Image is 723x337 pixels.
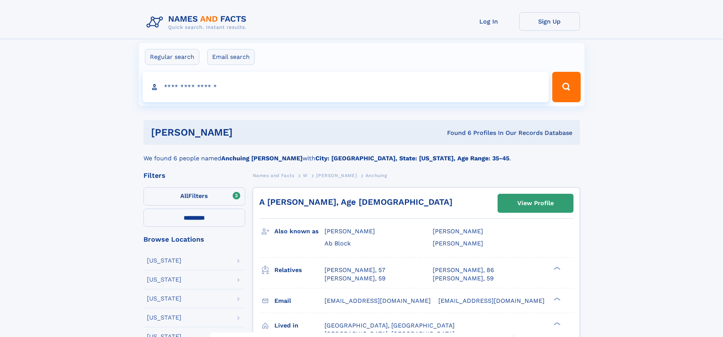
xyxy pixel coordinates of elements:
a: [PERSON_NAME], 59 [324,274,386,283]
a: [PERSON_NAME], 57 [324,266,385,274]
div: ❯ [552,266,561,271]
span: [PERSON_NAME] [324,228,375,235]
div: ❯ [552,296,561,301]
div: ❯ [552,321,561,326]
label: Regular search [145,49,199,65]
span: [PERSON_NAME] [316,173,357,178]
a: Names and Facts [253,171,295,180]
a: W [303,171,308,180]
div: [US_STATE] [147,315,181,321]
span: W [303,173,308,178]
span: [PERSON_NAME] [433,228,483,235]
label: Filters [143,187,245,206]
div: [US_STATE] [147,296,181,302]
span: [GEOGRAPHIC_DATA], [GEOGRAPHIC_DATA] [324,322,455,329]
span: Anchuing [365,173,387,178]
div: Filters [143,172,245,179]
div: [US_STATE] [147,258,181,264]
b: Anchuing [PERSON_NAME] [221,155,302,162]
b: City: [GEOGRAPHIC_DATA], State: [US_STATE], Age Range: 35-45 [315,155,509,162]
div: Browse Locations [143,236,245,243]
div: [US_STATE] [147,277,181,283]
a: [PERSON_NAME], 86 [433,266,494,274]
a: [PERSON_NAME] [316,171,357,180]
h3: Relatives [274,264,324,277]
div: Found 6 Profiles In Our Records Database [340,129,572,137]
button: Search Button [552,72,580,102]
h1: [PERSON_NAME] [151,128,340,137]
span: All [180,192,188,199]
input: search input [143,72,549,102]
a: View Profile [498,194,573,212]
div: View Profile [517,195,554,212]
h3: Also known as [274,225,324,238]
h3: Email [274,294,324,307]
a: Log In [458,12,519,31]
label: Email search [207,49,255,65]
img: Logo Names and Facts [143,12,253,33]
span: [EMAIL_ADDRESS][DOMAIN_NAME] [438,297,545,304]
span: [EMAIL_ADDRESS][DOMAIN_NAME] [324,297,431,304]
span: [PERSON_NAME] [433,240,483,247]
a: A [PERSON_NAME], Age [DEMOGRAPHIC_DATA] [259,197,452,207]
a: Sign Up [519,12,580,31]
a: [PERSON_NAME], 59 [433,274,494,283]
h3: Lived in [274,319,324,332]
div: We found 6 people named with . [143,145,580,163]
span: Ab Block [324,240,351,247]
